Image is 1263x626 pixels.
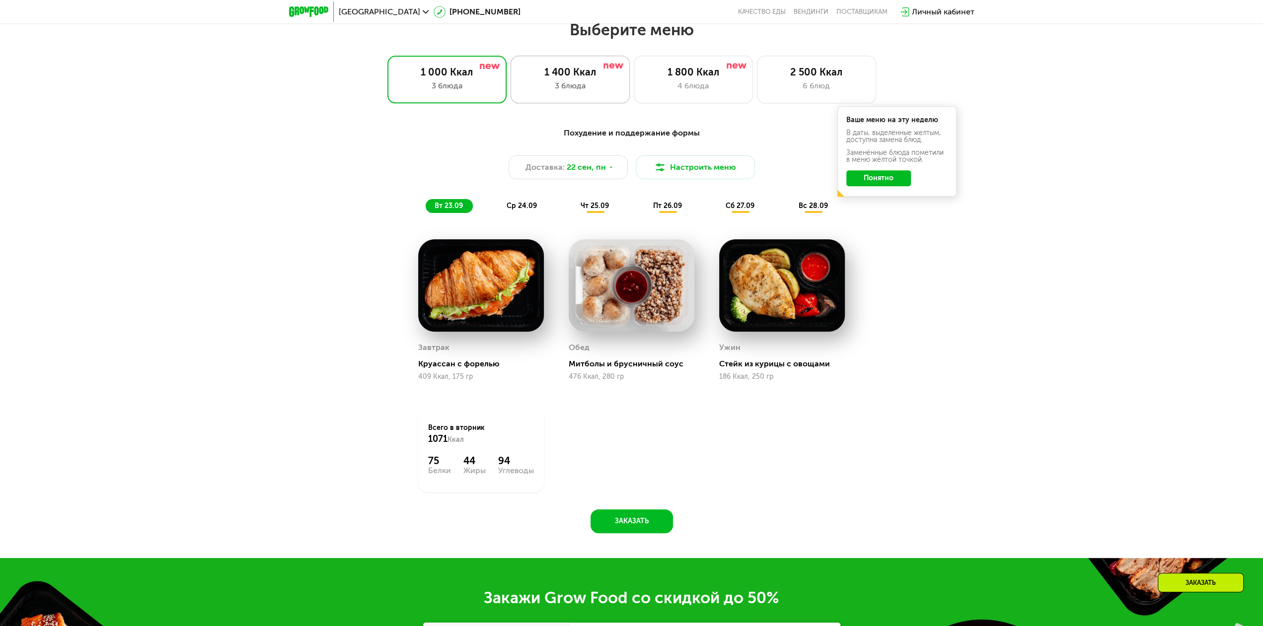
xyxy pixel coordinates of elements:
[418,340,449,355] div: Завтрак
[521,80,619,92] div: 3 блюда
[644,66,743,78] div: 1 800 Ккал
[447,435,464,444] span: Ккал
[794,8,828,16] a: Вендинги
[418,373,544,381] div: 409 Ккал, 175 гр
[338,127,926,139] div: Похудение и поддержание формы
[846,170,911,186] button: Понятно
[569,359,702,369] div: Митболы и брусничный соус
[767,80,866,92] div: 6 блюд
[719,340,741,355] div: Ужин
[434,6,520,18] a: [PHONE_NUMBER]
[569,340,590,355] div: Обед
[581,202,609,210] span: чт 25.09
[428,455,451,467] div: 75
[636,155,755,179] button: Настроить меню
[525,161,565,173] span: Доставка:
[798,202,827,210] span: вс 28.09
[32,20,1231,40] h2: Выберите меню
[498,455,534,467] div: 94
[836,8,888,16] div: поставщикам
[463,467,486,475] div: Жиры
[428,433,447,444] span: 1071
[644,80,743,92] div: 4 блюда
[398,66,496,78] div: 1 000 Ккал
[463,455,486,467] div: 44
[339,8,420,16] span: [GEOGRAPHIC_DATA]
[846,117,948,124] div: Ваше меню на эту неделю
[846,130,948,143] div: В даты, выделенные желтым, доступна замена блюд.
[726,202,754,210] span: сб 27.09
[719,359,853,369] div: Стейк из курицы с овощами
[653,202,682,210] span: пт 26.09
[738,8,786,16] a: Качество еды
[435,202,463,210] span: вт 23.09
[1158,573,1244,592] div: Заказать
[521,66,619,78] div: 1 400 Ккал
[569,373,694,381] div: 476 Ккал, 280 гр
[591,509,673,533] button: Заказать
[767,66,866,78] div: 2 500 Ккал
[428,423,534,445] div: Всего в вторник
[567,161,606,173] span: 22 сен, пн
[498,467,534,475] div: Углеводы
[507,202,537,210] span: ср 24.09
[912,6,974,18] div: Личный кабинет
[428,467,451,475] div: Белки
[719,373,845,381] div: 186 Ккал, 250 гр
[398,80,496,92] div: 3 блюда
[846,149,948,163] div: Заменённые блюда пометили в меню жёлтой точкой.
[418,359,552,369] div: Круассан с форелью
